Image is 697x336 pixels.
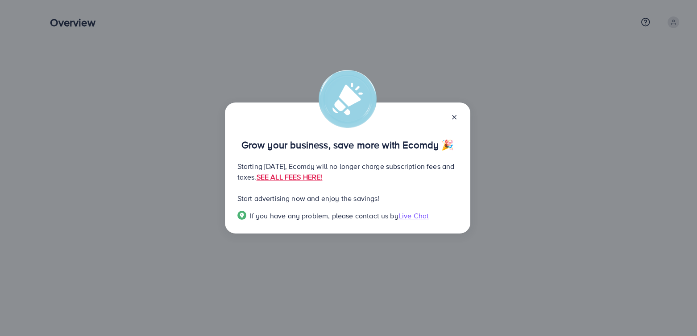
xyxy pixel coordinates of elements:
[250,211,398,221] span: If you have any problem, please contact us by
[256,172,322,182] a: SEE ALL FEES HERE!
[237,193,458,204] p: Start advertising now and enjoy the savings!
[398,211,429,221] span: Live Chat
[319,70,377,128] img: alert
[237,161,458,182] p: Starting [DATE], Ecomdy will no longer charge subscription fees and taxes.
[237,211,246,220] img: Popup guide
[237,139,458,150] p: Grow your business, save more with Ecomdy 🎉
